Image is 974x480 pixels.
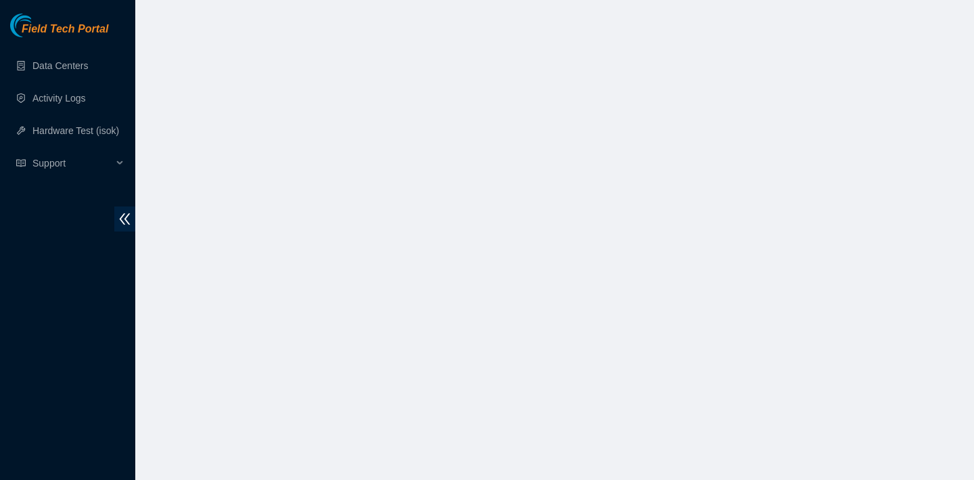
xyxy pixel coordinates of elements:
[32,93,86,104] a: Activity Logs
[22,23,108,36] span: Field Tech Portal
[32,150,112,177] span: Support
[10,24,108,42] a: Akamai TechnologiesField Tech Portal
[16,158,26,168] span: read
[10,14,68,37] img: Akamai Technologies
[114,206,135,232] span: double-left
[32,60,88,71] a: Data Centers
[32,125,119,136] a: Hardware Test (isok)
